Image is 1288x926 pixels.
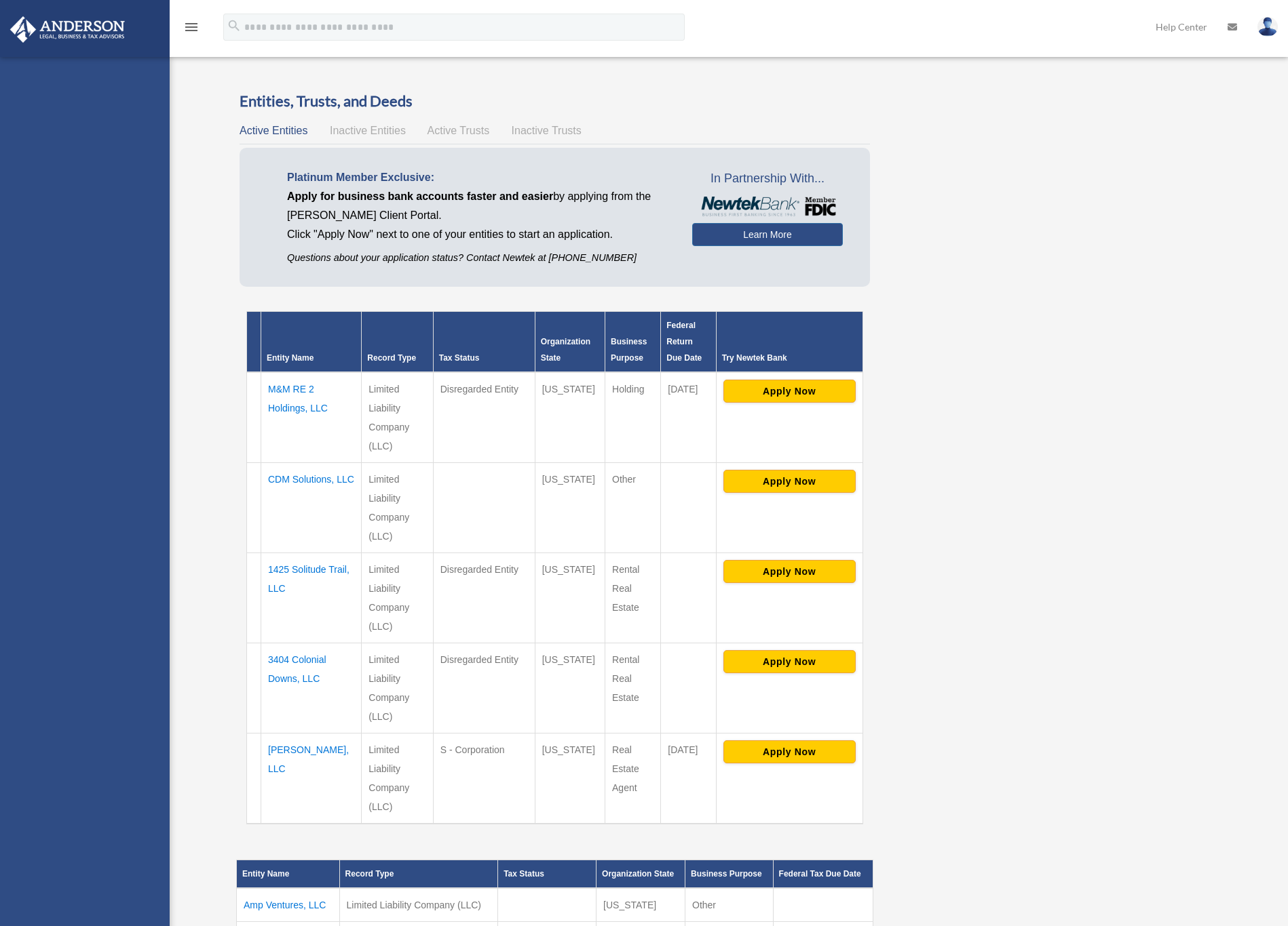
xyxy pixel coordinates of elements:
th: Business Purpose [605,312,661,373]
button: Apply Now [723,470,856,493]
td: Holding [605,372,661,463]
p: Questions about your application status? Contact Newtek at [PHONE_NUMBER] [287,249,672,266]
th: Tax Status [498,860,596,889]
span: In Partnership With... [692,168,842,190]
td: Limited Liability Company (LLC) [339,888,498,922]
span: Apply for business bank accounts faster and easier [287,190,553,202]
td: CDM Solutions, LLC [261,463,362,553]
span: Active Entities [240,125,307,136]
th: Entity Name [261,312,362,373]
td: Limited Liability Company (LLC) [362,643,433,733]
td: Rental Real Estate [605,553,661,643]
td: Disregarded Entity [433,553,535,643]
td: M&M RE 2 Holdings, LLC [261,372,362,463]
th: Record Type [362,312,433,373]
td: Limited Liability Company (LLC) [362,733,433,824]
button: Apply Now [723,380,856,403]
td: [US_STATE] [535,372,605,463]
td: [US_STATE] [535,553,605,643]
td: 1425 Solitude Trail, LLC [261,553,362,643]
td: Limited Liability Company (LLC) [362,553,433,643]
td: [US_STATE] [596,888,685,922]
th: Entity Name [237,860,340,889]
span: Active Trusts [428,125,490,136]
p: Click "Apply Now" next to one of your entities to start an application. [287,225,672,244]
td: Real Estate Agent [605,733,661,824]
div: Try Newtek Bank [722,350,857,366]
p: by applying from the [PERSON_NAME] Client Portal. [287,187,672,225]
img: User Pic [1257,17,1278,37]
i: menu [183,19,200,35]
td: [DATE] [661,733,716,824]
td: S - Corporation [433,733,535,824]
td: Rental Real Estate [605,643,661,733]
button: Apply Now [723,560,856,583]
span: Inactive Entities [330,125,406,136]
td: 3404 Colonial Downs, LLC [261,643,362,733]
th: Federal Tax Due Date [773,860,873,889]
h3: Entities, Trusts, and Deeds [240,91,870,112]
td: [DATE] [661,372,716,463]
span: Inactive Trusts [512,125,582,136]
td: Limited Liability Company (LLC) [362,463,433,553]
td: Other [605,463,661,553]
td: [US_STATE] [535,463,605,553]
td: Other [685,888,774,922]
th: Organization State [535,312,605,373]
td: [US_STATE] [535,643,605,733]
td: Limited Liability Company (LLC) [362,372,433,463]
td: Disregarded Entity [433,372,535,463]
th: Organization State [596,860,685,889]
td: [PERSON_NAME], LLC [261,733,362,824]
th: Tax Status [433,312,535,373]
button: Apply Now [723,650,856,673]
td: [US_STATE] [535,733,605,824]
img: NewtekBankLogoSM.png [699,197,835,217]
button: Apply Now [723,740,856,763]
a: Learn More [692,223,842,246]
i: search [227,18,242,33]
th: Business Purpose [685,860,774,889]
th: Federal Return Due Date [661,312,716,373]
img: Anderson Advisors Platinum Portal [6,16,129,43]
td: Disregarded Entity [433,643,535,733]
a: menu [183,24,200,35]
th: Record Type [339,860,498,889]
td: Amp Ventures, LLC [237,888,340,922]
p: Platinum Member Exclusive: [287,168,672,187]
